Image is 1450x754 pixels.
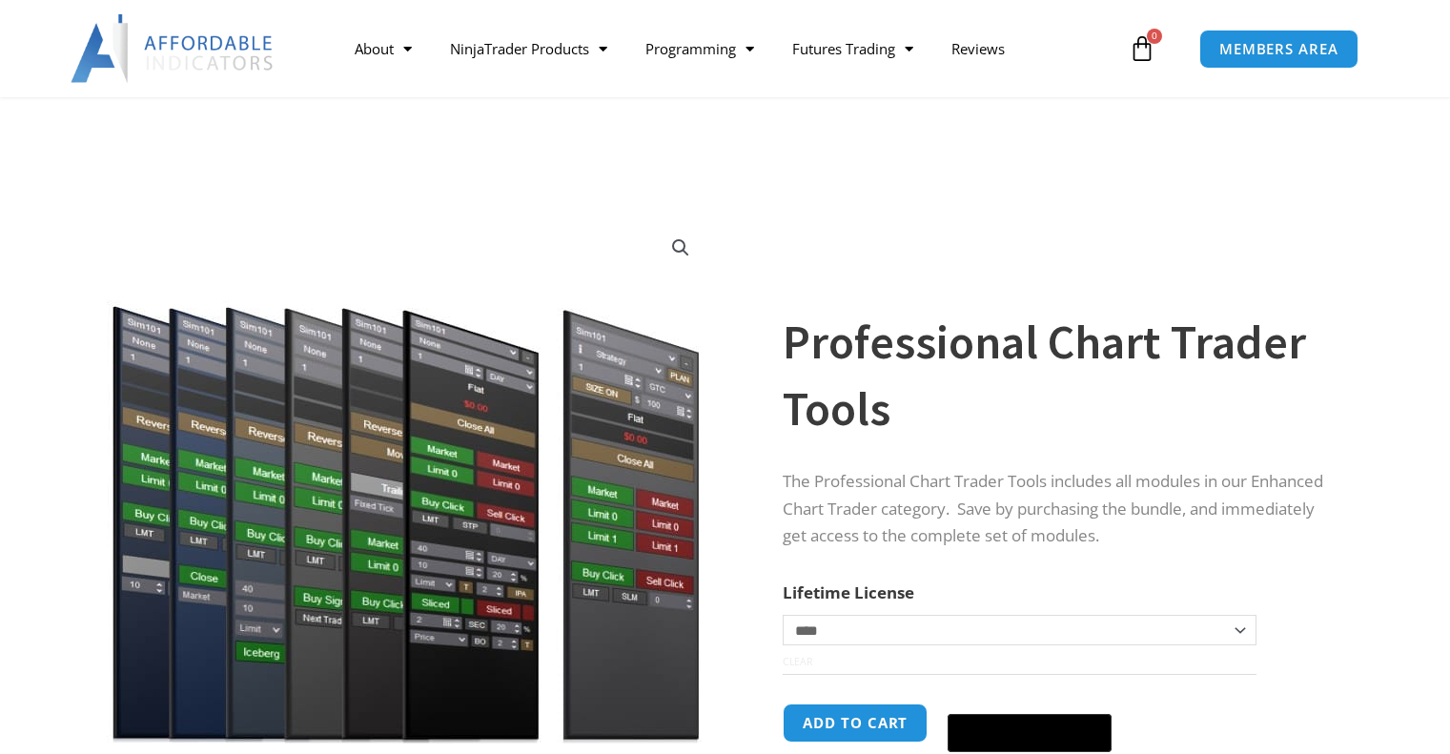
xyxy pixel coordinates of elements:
[664,231,698,265] a: View full-screen image gallery
[783,581,914,603] label: Lifetime License
[932,27,1024,71] a: Reviews
[1199,30,1358,69] a: MEMBERS AREA
[71,14,276,83] img: LogoAI | Affordable Indicators – NinjaTrader
[431,27,626,71] a: NinjaTrader Products
[783,703,928,743] button: Add to cart
[783,468,1339,551] p: The Professional Chart Trader Tools includes all modules in our Enhanced Chart Trader category. S...
[1219,42,1338,56] span: MEMBERS AREA
[948,714,1112,752] button: Buy with GPay
[336,27,1124,71] nav: Menu
[1100,21,1184,76] a: 0
[99,216,712,744] img: ProfessionalToolsBundlePage
[626,27,773,71] a: Programming
[783,309,1339,442] h1: Professional Chart Trader Tools
[944,701,1115,703] iframe: Secure payment input frame
[773,27,932,71] a: Futures Trading
[1147,29,1162,44] span: 0
[783,655,812,668] a: Clear options
[336,27,431,71] a: About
